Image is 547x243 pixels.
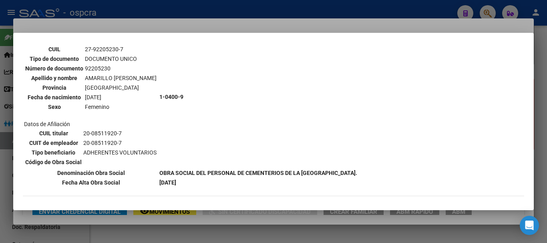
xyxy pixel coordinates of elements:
th: CUIL [25,45,84,54]
th: Código de Obra Social [25,158,82,167]
td: AMARILLO [PERSON_NAME] [84,74,157,82]
th: CUIL titular [25,129,82,138]
td: DOCUMENTO UNICO [84,54,157,63]
td: 92205230 [84,64,157,73]
td: Datos personales Datos de Afiliación [24,26,158,168]
b: OBRA SOCIAL DEL PERSONAL DE CEMENTERIOS DE LA [GEOGRAPHIC_DATA]. [159,170,357,176]
b: [DATE] [159,179,176,186]
td: 27-92205230-7 [84,45,157,54]
th: Tipo beneficiario [25,148,82,157]
th: Denominación Obra Social [24,169,158,177]
th: CUIT de empleador [25,139,82,147]
td: [DATE] [84,93,157,102]
td: ADHERENTES VOLUNTARIOS [83,148,157,157]
th: Apellido y nombre [25,74,84,82]
b: 1-0400-9 [159,94,183,100]
th: Tipo de documento [25,54,84,63]
th: Fecha Alta Obra Social [24,178,158,187]
div: Open Intercom Messenger [520,216,539,235]
td: [GEOGRAPHIC_DATA] [84,83,157,92]
th: Provincia [25,83,84,92]
th: Fecha de nacimiento [25,93,84,102]
td: 20-08511920-7 [83,129,157,138]
th: Sexo [25,102,84,111]
td: Femenino [84,102,157,111]
th: Número de documento [25,64,84,73]
td: 20-08511920-7 [83,139,157,147]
